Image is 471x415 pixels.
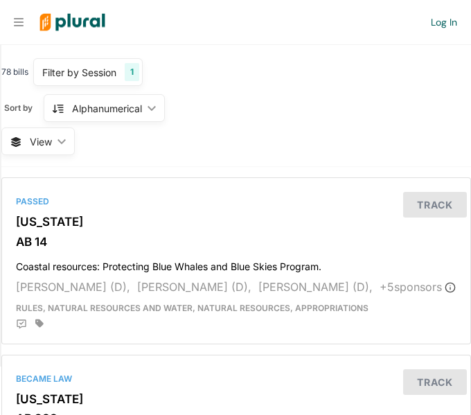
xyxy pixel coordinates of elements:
span: Sort by [4,102,44,114]
span: Rules, Natural Resources and Water, Natural Resources, Appropriations [16,303,368,313]
a: Log In [431,16,457,28]
div: Alphanumerical [72,101,142,116]
h3: AB 14 [16,235,456,249]
h3: [US_STATE] [16,392,456,406]
button: Track [403,192,467,218]
div: Passed [16,195,456,208]
span: [PERSON_NAME] (D), [137,280,251,294]
span: 78 bills [1,66,28,78]
button: Track [403,369,467,395]
div: Add Position Statement [16,319,27,330]
span: View [30,134,52,149]
h4: Coastal resources: Protecting Blue Whales and Blue Skies Program. [16,254,456,273]
div: 1 [125,63,139,81]
img: Logo for Plural [29,1,116,44]
span: [PERSON_NAME] (D), [16,280,130,294]
div: Became Law [16,373,456,385]
span: [PERSON_NAME] (D), [258,280,373,294]
h3: [US_STATE] [16,215,456,229]
span: + 5 sponsor s [380,280,456,294]
div: Add tags [35,319,44,328]
div: Filter by Session [42,65,116,80]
